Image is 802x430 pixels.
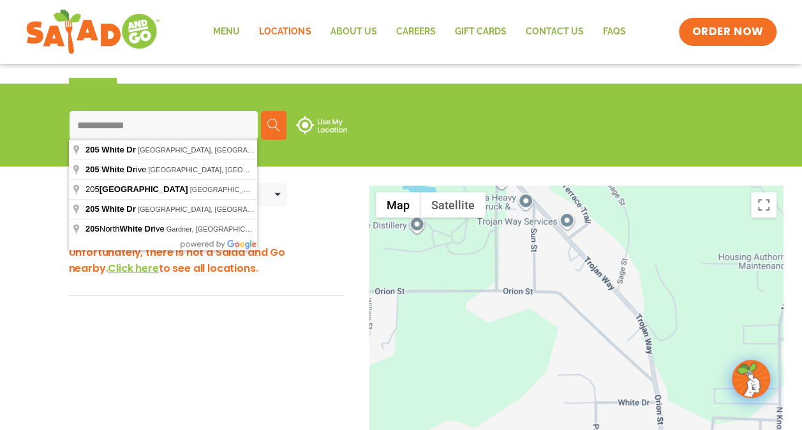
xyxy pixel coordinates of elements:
a: Contact Us [516,17,593,47]
img: search.svg [267,119,280,131]
span: White Dr [120,224,154,234]
span: White Dr [101,165,135,174]
span: White Dr [101,204,135,214]
button: Toggle fullscreen view [751,192,776,218]
span: North ive [85,224,167,234]
img: new-SAG-logo-768×292 [26,6,160,57]
a: Locations [249,17,320,47]
span: ive [85,165,148,174]
nav: Menu [204,17,635,47]
span: 205 [85,184,190,194]
a: Careers [386,17,445,47]
span: Gardner, [GEOGRAPHIC_DATA], [GEOGRAPHIC_DATA] [167,225,346,233]
span: 205 [85,204,100,214]
button: Show street map [376,192,420,218]
a: Menu [204,17,249,47]
a: About Us [320,17,386,47]
a: FAQs [593,17,635,47]
span: [GEOGRAPHIC_DATA], [GEOGRAPHIC_DATA], [GEOGRAPHIC_DATA] [138,205,365,213]
img: use-location.svg [296,116,347,134]
span: [GEOGRAPHIC_DATA], [GEOGRAPHIC_DATA], [GEOGRAPHIC_DATA] [190,186,417,193]
span: 205 [85,145,100,154]
span: [GEOGRAPHIC_DATA], [GEOGRAPHIC_DATA], [GEOGRAPHIC_DATA] [138,146,365,154]
img: wpChatIcon [733,361,769,397]
h3: Bummer, we wish we were here, too! Unfortunately, there is not a Salad and Go nearby. to see all ... [69,228,343,276]
span: [GEOGRAPHIC_DATA], [GEOGRAPHIC_DATA], [GEOGRAPHIC_DATA] [148,166,375,174]
span: 205 [85,165,100,174]
a: GIFT CARDS [445,17,516,47]
span: Click here [108,261,158,276]
span: [GEOGRAPHIC_DATA] [100,184,188,194]
span: ORDER NOW [692,24,763,40]
span: 205 [85,224,100,234]
button: Show satellite imagery [420,192,486,218]
span: White Dr [101,145,135,154]
a: ORDER NOW [679,18,776,46]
